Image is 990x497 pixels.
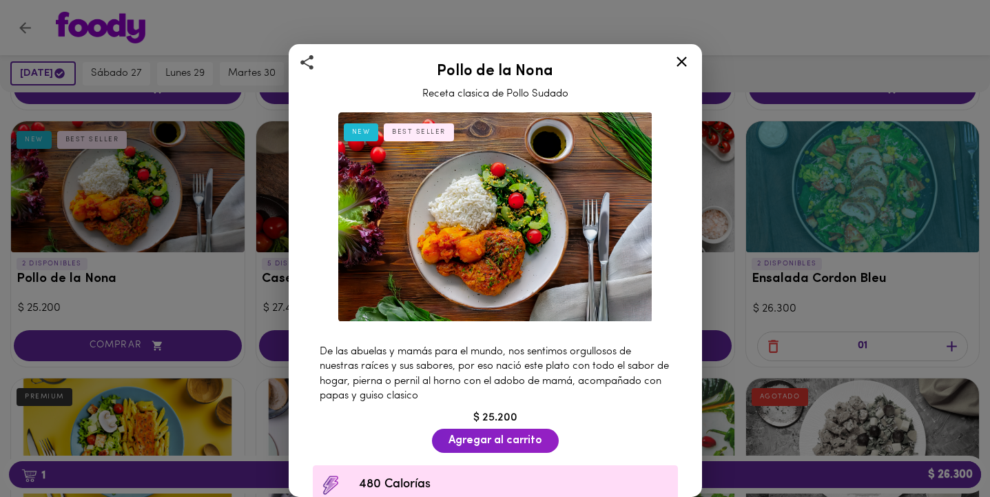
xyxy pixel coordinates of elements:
[306,63,685,80] h2: Pollo de la Nona
[338,112,652,322] img: Pollo de la Nona
[359,476,670,494] span: 480 Calorías
[320,475,341,496] img: Contenido calórico
[910,417,976,483] iframe: Messagebird Livechat Widget
[422,89,568,99] span: Receta clasica de Pollo Sudado
[344,123,379,141] div: NEW
[432,429,559,453] button: Agregar al carrito
[448,434,542,447] span: Agregar al carrito
[384,123,454,141] div: BEST SELLER
[320,347,669,401] span: De las abuelas y mamás para el mundo, nos sentimos orgullosos de nuestras raíces y sus sabores, p...
[306,410,685,426] div: $ 25.200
